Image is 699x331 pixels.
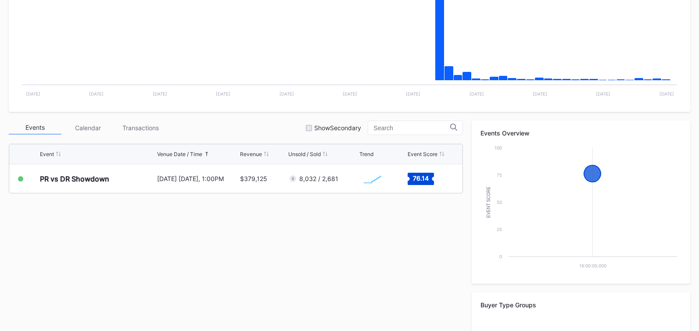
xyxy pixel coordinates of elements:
div: Venue Date / Time [157,151,202,157]
div: Events [9,121,61,135]
text: [DATE] [596,91,610,96]
text: 50 [497,199,502,205]
div: Show Secondary [314,124,361,132]
div: Event [40,151,54,157]
text: 75 [497,172,502,178]
text: [DATE] [216,91,230,96]
text: [DATE] [89,91,104,96]
div: Transactions [114,121,167,135]
div: $379,125 [240,175,267,182]
div: Revenue [240,151,262,157]
svg: Chart title [480,143,681,275]
input: Search [373,125,450,132]
text: 76.14 [413,174,429,182]
text: Event Score [486,186,491,218]
div: Events Overview [480,129,681,137]
div: Calendar [61,121,114,135]
text: 100 [495,145,502,150]
text: [DATE] [406,91,420,96]
div: Buyer Type Groups [480,301,681,309]
text: [DATE] [343,91,357,96]
text: [DATE] [470,91,484,96]
text: [DATE] [153,91,167,96]
text: 25 [497,227,502,232]
text: 0 [499,254,502,259]
div: 8,032 / 2,681 [299,175,338,182]
text: [DATE] [533,91,547,96]
div: PR vs DR Showdown [40,174,109,183]
text: [DATE] [280,91,294,96]
div: Trend [359,151,373,157]
div: [DATE] [DATE], 1:00PM [157,175,238,182]
text: [DATE] [660,91,674,96]
text: [DATE] [26,91,40,96]
svg: Chart title [359,168,386,190]
div: Event Score [408,151,437,157]
text: 18:00:00.000 [579,263,606,268]
div: Unsold / Sold [288,151,321,157]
